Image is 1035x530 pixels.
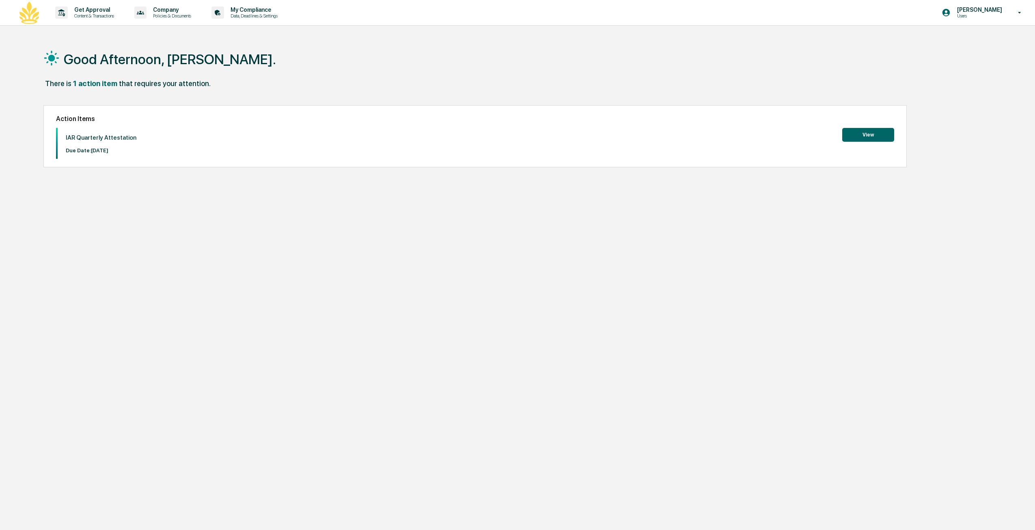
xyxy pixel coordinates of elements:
a: View [842,130,894,138]
button: View [842,128,894,142]
p: Policies & Documents [147,13,195,19]
h2: Action Items [56,115,895,123]
div: 1 action item [73,79,117,88]
p: IAR Quarterly Attestation [66,134,136,141]
p: Due Date: [DATE] [66,147,136,154]
p: Content & Transactions [68,13,118,19]
div: There is [45,79,71,88]
div: that requires your attention. [119,79,211,88]
p: My Compliance [224,6,282,13]
p: [PERSON_NAME] [951,6,1006,13]
p: Company [147,6,195,13]
img: logo [19,2,39,24]
h1: Good Afternoon, [PERSON_NAME]. [64,51,276,67]
p: Users [951,13,1006,19]
p: Get Approval [68,6,118,13]
p: Data, Deadlines & Settings [224,13,282,19]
